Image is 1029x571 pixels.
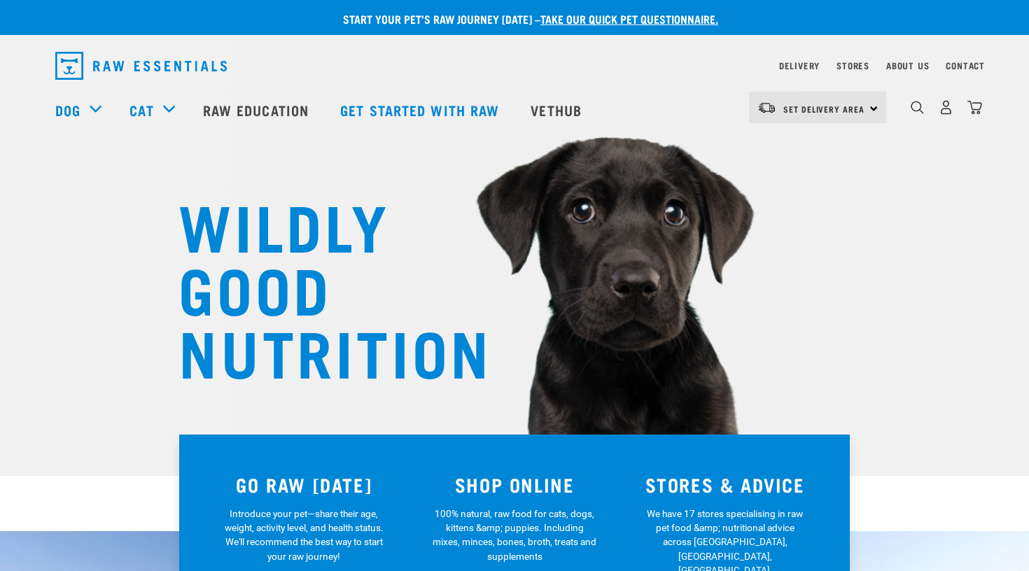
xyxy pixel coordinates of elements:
[433,507,597,564] p: 100% natural, raw food for cats, dogs, kittens &amp; puppies. Including mixes, minces, bones, bro...
[628,474,822,495] h3: STORES & ADVICE
[178,192,458,381] h1: WILDLY GOOD NUTRITION
[129,99,153,120] a: Cat
[967,100,982,115] img: home-icon@2x.png
[55,99,80,120] a: Dog
[189,82,326,138] a: Raw Education
[946,63,985,68] a: Contact
[44,46,985,85] nav: dropdown navigation
[222,507,386,564] p: Introduce your pet—share their age, weight, activity level, and health status. We'll recommend th...
[418,474,612,495] h3: SHOP ONLINE
[779,63,820,68] a: Delivery
[836,63,869,68] a: Stores
[939,100,953,115] img: user.png
[911,101,924,114] img: home-icon-1@2x.png
[517,82,599,138] a: Vethub
[757,101,776,114] img: van-moving.png
[326,82,517,138] a: Get started with Raw
[540,15,718,22] a: take our quick pet questionnaire.
[783,106,864,111] span: Set Delivery Area
[207,474,401,495] h3: GO RAW [DATE]
[55,52,227,80] img: Raw Essentials Logo
[886,63,929,68] a: About Us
